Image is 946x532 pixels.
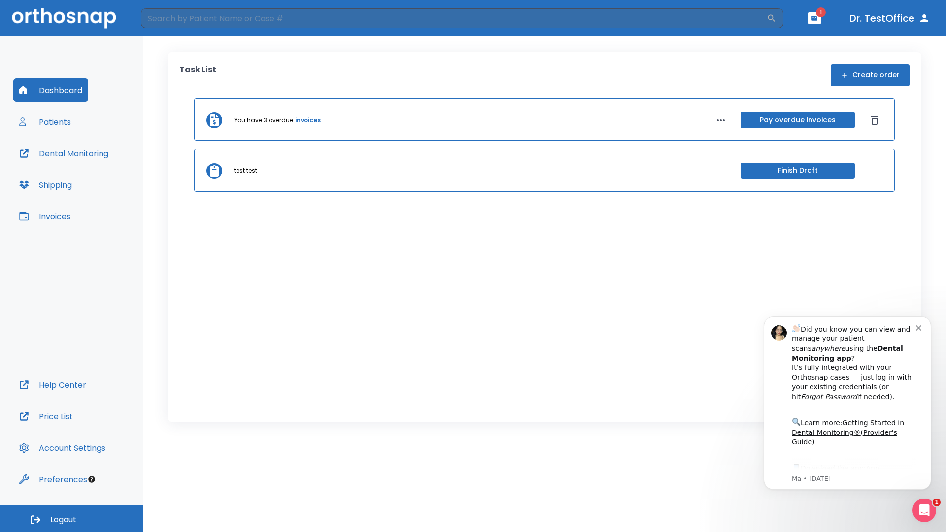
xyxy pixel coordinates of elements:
[13,110,77,133] button: Patients
[50,514,76,525] span: Logout
[43,173,167,182] p: Message from Ma, sent 1w ago
[13,467,93,491] button: Preferences
[295,116,321,125] a: invoices
[87,475,96,484] div: Tooltip anchor
[13,173,78,197] button: Shipping
[749,301,946,505] iframe: Intercom notifications message
[13,78,88,102] button: Dashboard
[933,499,941,506] span: 1
[13,204,76,228] button: Invoices
[13,436,111,460] button: Account Settings
[816,7,826,17] span: 1
[12,8,116,28] img: Orthosnap
[43,163,131,181] a: App Store
[167,21,175,29] button: Dismiss notification
[13,404,79,428] button: Price List
[43,161,167,211] div: Download the app: | ​ Let us know if you need help getting started!
[234,116,293,125] p: You have 3 overdue
[741,163,855,179] button: Finish Draft
[13,141,114,165] button: Dental Monitoring
[741,112,855,128] button: Pay overdue invoices
[234,166,257,175] p: test test
[13,373,92,397] button: Help Center
[831,64,910,86] button: Create order
[141,8,767,28] input: Search by Patient Name or Case #
[912,499,936,522] iframe: Intercom live chat
[867,112,882,128] button: Dismiss
[845,9,934,27] button: Dr. TestOffice
[179,64,216,86] p: Task List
